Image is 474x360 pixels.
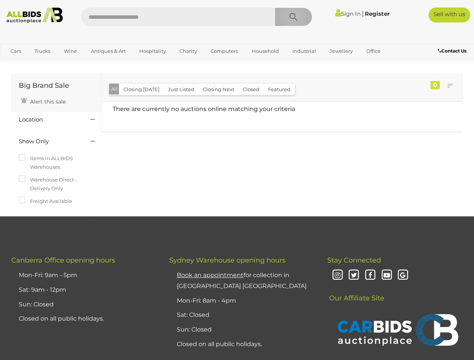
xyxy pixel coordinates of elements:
a: Jewellery [325,45,358,57]
i: Youtube [380,269,393,282]
li: Sun: Closed [17,297,150,312]
li: Sat: Closed [175,308,308,322]
h4: Category [19,216,79,222]
i: Facebook [364,269,377,282]
a: Cars [6,45,26,57]
label: Freight Available [19,197,72,205]
span: There are currently no auctions online matching your criteria [113,105,295,112]
a: Register [365,10,390,17]
h4: Show Only [19,138,79,145]
span: Our Affiliate Site [327,283,384,302]
button: Closing Next [199,84,239,95]
a: [GEOGRAPHIC_DATA] [35,57,98,70]
span: Canberra Office opening hours [11,256,115,264]
li: Mon-Fri: 8am - 4pm [175,294,308,308]
li: Sat: 9am - 12pm [17,283,150,297]
span: Sydney Warehouse opening hours [169,256,286,264]
a: Sign In [335,10,361,17]
a: Contact Us [438,47,468,55]
a: Office [361,45,385,57]
a: Alert this sale [19,95,68,106]
label: Warehouse Direct - Delivery Only [19,175,93,193]
li: Sun: Closed [175,322,308,337]
a: Hospitality [134,45,171,57]
li: Mon-Fri: 9am - 5pm [17,268,150,283]
img: CARBIDS Auctionplace [333,306,460,355]
label: Items in ALLBIDS Warehouses [19,154,93,172]
a: Charity [175,45,202,57]
li: Closed on all public holidays. [175,337,308,352]
h1: Big Brand Sale [19,82,93,90]
button: Search [275,7,312,26]
i: Twitter [348,269,361,282]
b: Contact Us [438,48,466,54]
button: All [109,84,119,94]
a: Sell with us [429,7,470,22]
img: Allbids.com.au [3,7,66,23]
a: Sports [6,57,31,70]
a: Book an appointmentfor collection in [GEOGRAPHIC_DATA] [GEOGRAPHIC_DATA] [177,271,307,289]
div: 0 [430,81,440,89]
a: Computers [206,45,243,57]
span: | [362,9,364,18]
button: Closing [DATE] [119,84,164,95]
a: Household [247,45,284,57]
button: Featured [263,84,295,95]
i: Instagram [331,269,344,282]
button: Closed [238,84,264,95]
h4: Location [19,117,79,123]
a: Trucks [30,45,55,57]
u: Book an appointment [177,271,244,279]
li: Closed on all public holidays. [17,312,150,326]
span: Stay Connected [327,256,381,264]
a: Antiques & Art [86,45,131,57]
a: Wine [59,45,82,57]
button: Just Listed [164,84,199,95]
span: Alert this sale [28,98,66,105]
i: Google [397,269,410,282]
a: Industrial [287,45,321,57]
